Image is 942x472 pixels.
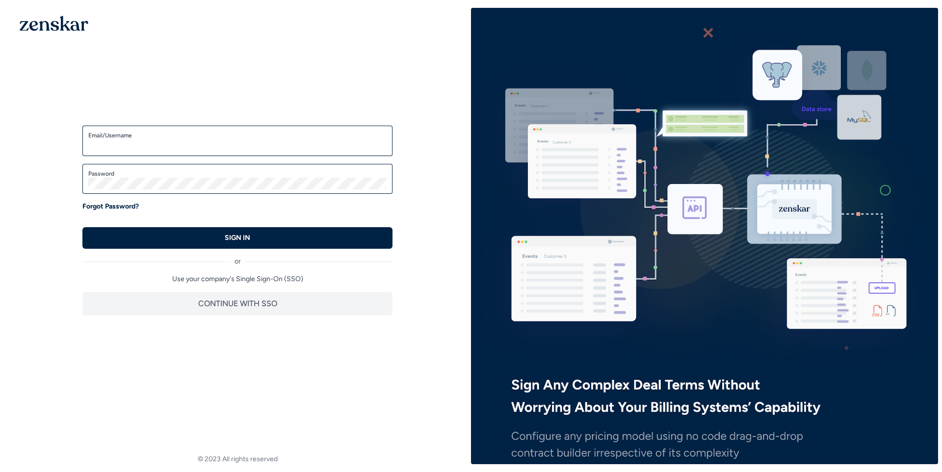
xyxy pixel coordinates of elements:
[82,202,139,211] a: Forgot Password?
[82,274,392,284] p: Use your company's Single Sign-On (SSO)
[82,249,392,266] div: or
[82,227,392,249] button: SIGN IN
[4,454,471,464] footer: © 2023 All rights reserved
[82,292,392,315] button: CONTINUE WITH SSO
[88,170,387,178] label: Password
[88,131,387,139] label: Email/Username
[20,16,88,31] img: 1OGAJ2xQqyY4LXKgY66KYq0eOWRCkrZdAb3gUhuVAqdWPZE9SRJmCz+oDMSn4zDLXe31Ii730ItAGKgCKgCCgCikA4Av8PJUP...
[225,233,250,243] p: SIGN IN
